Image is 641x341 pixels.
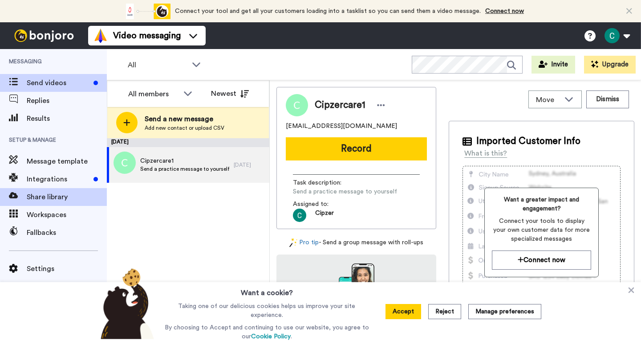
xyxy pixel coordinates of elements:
[315,99,365,112] span: Cipzercare1
[584,56,636,74] button: Upgrade
[485,8,524,14] a: Connect now
[293,187,397,196] span: Send a practice message to yourself
[293,200,355,209] span: Assigned to:
[289,238,297,247] img: magic-wand.svg
[293,178,355,187] span: Task description :
[27,210,107,220] span: Workspaces
[140,156,229,165] span: Cipzercare1
[204,85,256,103] button: Newest
[107,138,269,147] div: [DATE]
[464,148,507,159] div: What is this?
[27,174,90,185] span: Integrations
[145,124,224,131] span: Add new contact or upload CSV
[492,251,591,270] button: Connect now
[114,152,136,174] img: c.png
[93,268,158,339] img: bear-with-cookie.png
[122,4,170,19] div: animation
[241,282,293,298] h3: Want a cookie?
[128,60,187,70] span: All
[531,56,575,74] button: Invite
[289,238,319,247] a: Pro tip
[315,209,334,222] span: Cipzer
[27,78,90,88] span: Send videos
[27,156,107,167] span: Message template
[234,161,265,168] div: [DATE]
[293,209,306,222] img: ACg8ocK_jIh2St_5VzjO3l86XZamavd1hZ1738cUU1e59Uvd=s96-c
[468,304,541,319] button: Manage preferences
[339,263,374,312] img: download
[27,227,107,238] span: Fallbacks
[476,135,580,148] span: Imported Customer Info
[536,94,560,105] span: Move
[385,304,421,319] button: Accept
[286,137,427,160] button: Record
[27,95,107,106] span: Replies
[162,323,371,341] p: By choosing to Accept and continuing to use our website, you agree to our .
[128,89,179,99] div: All members
[145,114,224,124] span: Send a new message
[428,304,461,319] button: Reject
[251,333,291,340] a: Cookie Policy
[175,8,481,14] span: Connect your tool and get all your customers loading into a tasklist so you can send them a video...
[27,192,107,202] span: Share library
[140,165,229,173] span: Send a practice message to yourself
[27,263,107,274] span: Settings
[162,302,371,320] p: Taking one of our delicious cookies helps us improve your site experience.
[586,90,629,108] button: Dismiss
[276,238,436,247] div: - Send a group message with roll-ups
[286,94,308,116] img: Image of Cipzercare1
[113,29,181,42] span: Video messaging
[93,29,108,43] img: vm-color.svg
[492,217,591,243] span: Connect your tools to display your own customer data for more specialized messages
[11,29,77,42] img: bj-logo-header-white.svg
[492,195,591,213] span: Want a greater impact and engagement?
[27,113,107,124] span: Results
[286,122,397,131] span: [EMAIL_ADDRESS][DOMAIN_NAME]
